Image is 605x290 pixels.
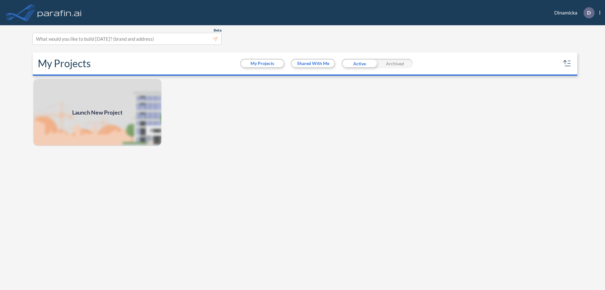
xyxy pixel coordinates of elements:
[377,59,413,68] div: Archived
[342,59,377,68] div: Active
[36,6,83,19] img: logo
[38,57,91,69] h2: My Projects
[33,78,162,146] a: Launch New Project
[72,108,123,117] span: Launch New Project
[241,60,284,67] button: My Projects
[562,58,572,68] button: sort
[545,7,600,18] div: Dinamicka
[292,60,334,67] button: Shared With Me
[214,28,222,33] span: Beta
[587,10,591,15] p: D
[33,78,162,146] img: add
